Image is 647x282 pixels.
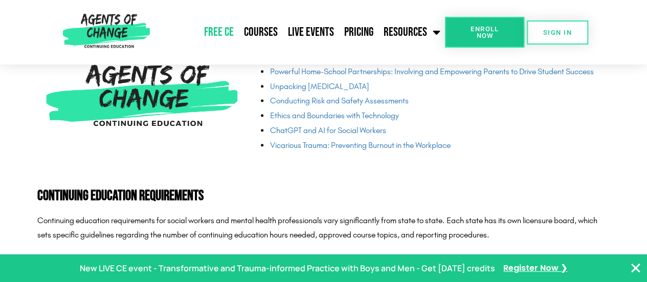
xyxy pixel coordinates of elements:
p: Continuing education requirements for social workers and mental health professionals vary signifi... [37,213,610,243]
a: Live Events [283,19,339,45]
a: Enroll Now [445,17,524,48]
h2: Continuing Education Requirements [37,189,610,203]
p: Learn more about the continuing education requirements in your state: [37,251,610,266]
a: Powerful Home-School Partnerships: Involving and Empowering Parents to Drive Student Success [270,67,593,76]
span: Enroll Now [461,26,508,39]
a: ChatGPT and AI for Social Workers [270,125,386,135]
a: SIGN IN [527,20,588,45]
p: New LIVE CE event - Transformative and Trauma-informed Practice with Boys and Men - Get [DATE] cr... [80,261,495,276]
nav: Menu [154,19,445,45]
a: Conducting Risk and Safety Assessments [270,96,408,105]
a: Pricing [339,19,378,45]
a: Unpacking [MEDICAL_DATA] [270,81,369,91]
a: Register Now ❯ [503,261,567,276]
a: Ethics and Boundaries with Technology [270,111,398,120]
span: SIGN IN [543,29,572,36]
a: Courses [239,19,283,45]
a: Vicarious Trauma: Preventing Burnout in the Workplace [270,140,450,150]
a: Free CE [199,19,239,45]
button: Close Banner [630,262,642,274]
a: Resources [378,19,445,45]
